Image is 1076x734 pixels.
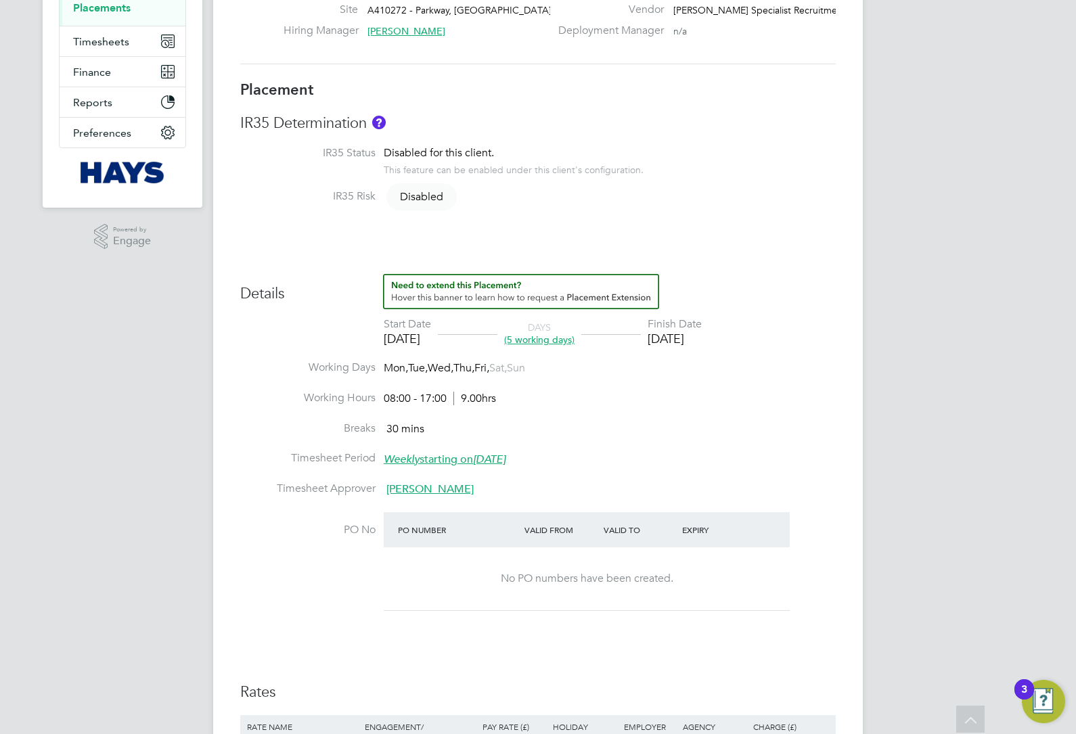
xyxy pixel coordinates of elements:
label: Vendor [550,3,664,17]
span: Reports [73,96,112,109]
span: Engage [113,235,151,247]
button: Reports [60,87,185,117]
span: Tue, [408,361,428,375]
div: 08:00 - 17:00 [384,392,496,406]
span: [PERSON_NAME] [367,25,445,37]
em: [DATE] [473,453,506,466]
span: Mon, [384,361,408,375]
h3: Rates [240,683,836,702]
span: Timesheets [73,35,129,48]
div: Valid To [600,518,679,542]
div: This feature can be enabled under this client's configuration. [384,160,644,176]
label: PO No [240,523,376,537]
label: IR35 Risk [240,189,376,204]
span: Disabled for this client. [384,146,494,160]
a: Go to home page [59,162,186,183]
span: Sat, [489,361,507,375]
div: DAYS [497,321,581,346]
span: 9.00hrs [453,392,496,405]
label: Hiring Manager [284,24,358,38]
a: Placements [73,1,131,14]
label: Breaks [240,421,376,436]
em: Weekly [384,453,420,466]
span: starting on [384,453,506,466]
div: No PO numbers have been created. [397,572,776,586]
label: Timesheet Period [240,451,376,465]
span: n/a [673,25,687,37]
div: [DATE] [648,331,702,346]
span: Finance [73,66,111,78]
div: Start Date [384,317,431,331]
label: Working Days [240,361,376,375]
span: 30 mins [386,422,424,436]
div: Finish Date [648,317,702,331]
a: Powered byEngage [94,224,152,250]
label: Timesheet Approver [240,482,376,496]
label: IR35 Status [240,146,376,160]
button: Timesheets [60,26,185,56]
span: (5 working days) [504,334,575,346]
span: Thu, [453,361,474,375]
span: Preferences [73,127,131,139]
button: How to extend a Placement? [383,274,659,309]
label: Working Hours [240,391,376,405]
div: Expiry [679,518,758,542]
b: Placement [240,81,314,99]
button: Preferences [60,118,185,147]
img: hays-logo-retina.png [81,162,165,183]
button: Finance [60,57,185,87]
span: Fri, [474,361,489,375]
label: Site [284,3,358,17]
label: Deployment Manager [550,24,664,38]
span: A410272 - Parkway, [GEOGRAPHIC_DATA][PERSON_NAME] [367,4,627,16]
span: Powered by [113,224,151,235]
div: [DATE] [384,331,431,346]
span: [PERSON_NAME] Specialist Recruitment Limited [673,4,880,16]
div: 3 [1021,689,1027,707]
div: PO Number [395,518,521,542]
span: Wed, [428,361,453,375]
h3: IR35 Determination [240,114,836,133]
span: Disabled [386,183,457,210]
div: Valid From [521,518,600,542]
button: About IR35 [372,116,386,129]
span: Sun [507,361,525,375]
h3: Details [240,274,836,304]
span: [PERSON_NAME] [386,482,474,496]
button: Open Resource Center, 3 new notifications [1022,680,1065,723]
